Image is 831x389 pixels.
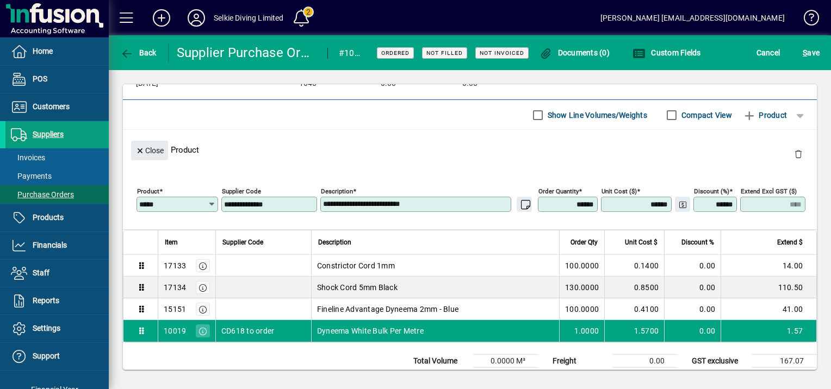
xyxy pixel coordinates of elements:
span: Extend $ [777,236,803,248]
a: Support [5,343,109,370]
button: Custom Fields [630,43,704,62]
app-page-header-button: Delete [785,149,811,159]
a: POS [5,66,109,93]
span: Item [165,236,178,248]
td: 0.8500 [604,277,664,298]
td: 0.00 [612,368,678,381]
span: Back [120,48,157,57]
span: Invoices [11,153,45,162]
span: Support [33,352,60,360]
td: 0.0000 M³ [473,355,538,368]
td: 110.50 [721,277,816,298]
td: 0.00 [664,255,721,277]
td: 167.07 [752,355,817,368]
span: Close [135,142,164,160]
td: 1.57 [721,320,816,342]
span: Order Qty [570,236,598,248]
button: Product [737,105,792,125]
td: 0.00 [612,355,678,368]
a: Customers [5,93,109,121]
span: Description [318,236,351,248]
a: Invoices [5,148,109,167]
div: Product [123,130,817,170]
span: Cancel [756,44,780,61]
td: 25.07 [752,368,817,381]
td: Total Weight [408,368,473,381]
span: POS [33,74,47,83]
mat-label: Unit Cost ($) [601,187,637,195]
mat-label: Order Quantity [538,187,579,195]
span: Suppliers [33,130,64,139]
td: GST exclusive [686,355,752,368]
mat-label: Description [321,187,353,195]
div: [PERSON_NAME] [EMAIL_ADDRESS][DOMAIN_NAME] [600,9,785,27]
span: ave [803,44,820,61]
span: Supplier Code [222,236,263,248]
div: 17133 [164,260,186,271]
app-page-header-button: Back [109,43,169,62]
span: Ordered [381,49,410,57]
span: Dyneema White Bulk Per Metre [317,325,424,336]
a: Staff [5,260,109,287]
label: Compact View [679,110,732,121]
td: Total Volume [408,355,473,368]
button: Delete [785,141,811,167]
td: GST [686,368,752,381]
mat-label: Discount (%) [694,187,729,195]
span: Shock Cord 5mm Black [317,282,398,293]
label: Show Line Volumes/Weights [545,110,647,121]
span: Products [33,213,64,222]
span: Settings [33,324,60,332]
button: Back [117,43,159,62]
div: 10019 [164,325,186,336]
td: 0.4100 [604,298,664,320]
span: Purchase Orders [11,190,74,199]
span: Documents (0) [539,48,610,57]
button: Close [131,141,168,160]
td: 130.0000 [559,277,604,298]
mat-label: Supplier Code [222,187,261,195]
td: 0.00 [664,298,721,320]
a: Payments [5,167,109,185]
button: Add [144,8,179,28]
div: Selkie Diving Limited [214,9,284,27]
span: Customers [33,102,70,111]
mat-label: Extend excl GST ($) [741,187,797,195]
td: 14.00 [721,255,816,277]
td: 0.00 [664,277,721,298]
button: Profile [179,8,214,28]
a: Settings [5,315,109,342]
span: Home [33,47,53,55]
span: Payments [11,172,52,180]
mat-label: Product [137,187,159,195]
span: Reports [33,296,59,305]
a: Knowledge Base [796,2,817,37]
span: S [803,48,807,57]
td: 0.0000 Kg [473,368,538,381]
div: #1040 [339,45,363,62]
span: Custom Fields [632,48,701,57]
td: Rounding [547,368,612,381]
span: Product [743,106,787,124]
td: 1.5700 [604,320,664,342]
td: 0.1400 [604,255,664,277]
span: Unit Cost $ [625,236,658,248]
a: Reports [5,287,109,315]
td: 41.00 [721,298,816,320]
td: Freight [547,355,612,368]
div: Supplier Purchase Order [177,44,317,61]
button: Save [800,43,822,62]
td: 0.00 [664,320,721,342]
td: 100.0000 [559,255,604,277]
td: 1.0000 [559,320,604,342]
span: Not Invoiced [480,49,524,57]
a: Purchase Orders [5,185,109,204]
td: CD618 to order [215,320,311,342]
button: Cancel [754,43,783,62]
a: Financials [5,232,109,259]
a: Home [5,38,109,65]
app-page-header-button: Close [128,145,171,155]
span: Fineline Advantage Dyneema 2mm - Blue [317,304,458,315]
span: Discount % [681,236,714,248]
span: Not Filled [426,49,463,57]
